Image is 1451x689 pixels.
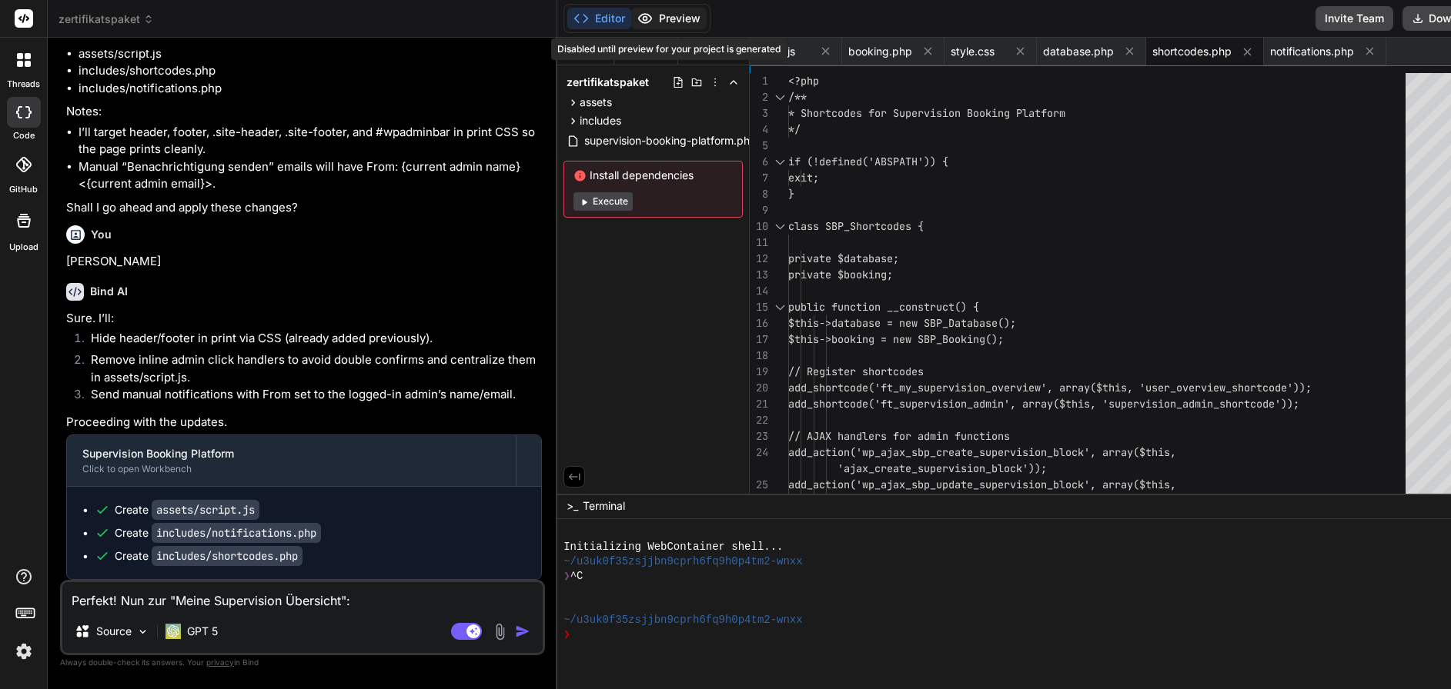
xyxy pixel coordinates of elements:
span: supervision-booking-platform.php [583,131,758,150]
span: zertifikatspaket [567,75,649,90]
li: Remove inline admin click handlers to avoid double confirms and centralize them in assets/script.js. [79,351,542,386]
div: 1 [750,73,768,89]
span: class SBP_Shortcodes { [788,219,924,233]
span: ~/u3uk0f35zsjjbn9cprh6fq9h0p4tm2-wnxx [563,613,802,627]
span: add_shortcode('ft_my_supervision_overview' [788,381,1047,394]
div: 11 [750,235,768,251]
div: 3 [750,105,768,121]
code: includes/shortcodes.php [152,546,303,566]
div: Create [115,548,303,564]
label: threads [7,78,40,91]
span: shortcodes.php [1152,44,1232,59]
span: <?php [788,74,819,88]
h6: Bind AI [90,284,128,299]
div: 15 [750,299,768,315]
p: GPT 5 [187,624,218,639]
p: Sure. I’ll: [66,310,542,328]
div: 8 [750,186,768,202]
span: Terminal [583,498,625,514]
div: 20 [750,380,768,396]
p: Shall I go ahead and apply these changes? [66,199,542,217]
li: Send manual notifications with From set to the logged-in admin’s name/email. [79,386,542,408]
img: attachment [491,623,509,641]
span: // Register shortcodes [788,364,924,378]
p: Notes: [66,103,542,121]
button: Invite Team [1316,6,1393,31]
div: 18 [750,348,768,364]
button: Editor [567,8,631,29]
span: ^C [570,569,583,584]
textarea: Perfekt! Nun zur "Meine Supervision Übersicht": [62,582,543,610]
span: ~/u3uk0f35zsjjbn9cprh6fq9h0p4tm2-wnxx [563,554,802,569]
div: 16 [750,315,768,331]
div: Click to collapse the range. [770,154,790,170]
div: Supervision Booking Platform [82,446,500,461]
label: Upload [9,241,38,254]
div: 2 [750,89,768,105]
code: assets/script.js [152,500,259,520]
h6: You [91,227,112,242]
li: Manual “Benachrichtigung senden” emails will have From: {current admin name} <{current admin emai... [79,158,542,193]
span: , array($this, 'user_overview_shortcode')); [1047,381,1312,394]
span: y($this, 'supervision_admin_shortcode')); [1047,397,1299,411]
span: _block', array($this, [1047,445,1176,459]
span: Initializing WebContainer shell... [563,540,783,554]
button: Execute [573,192,633,211]
img: GPT 5 [165,624,181,639]
span: add_action('wp_ajax_sbp_update_supervision [788,478,1047,491]
label: GitHub [9,183,38,196]
span: add_action('wp_ajax_sbp_create_supervision [788,445,1047,459]
span: ❯ [563,569,570,584]
div: 14 [750,283,768,299]
div: 24 [750,444,768,461]
div: 25 [750,477,768,493]
button: Supervision Booking PlatformClick to open Workbench [67,435,516,486]
div: 10 [750,218,768,235]
div: Click to collapse the range. [770,299,790,315]
span: // AJAX handlers for admin functions [788,429,1010,443]
span: assets [580,95,612,110]
p: Proceeding with the updates. [66,414,542,431]
span: } [788,187,794,201]
span: exit; [788,171,819,185]
img: icon [515,624,530,639]
span: if (!defined('ABSPATH')) { [788,155,948,168]
span: includes [580,113,621,128]
div: 22 [750,412,768,428]
span: ❯ [563,627,570,642]
span: $this->database = new SBP_Database(); [788,316,1016,330]
li: I’ll target header, footer, .site-header, .site-footer, and #wpadminbar in print CSS so the page ... [79,124,542,158]
div: 7 [750,170,768,186]
div: 21 [750,396,768,412]
div: 19 [750,364,768,380]
div: Click to open Workbench [82,463,500,475]
span: Install dependencies [573,168,733,183]
button: Preview [631,8,707,29]
span: private $booking; [788,268,893,281]
span: booking.php [848,44,912,59]
span: add_shortcode('ft_supervision_admin', arra [788,397,1047,411]
img: settings [11,638,37,664]
div: 13 [750,267,768,283]
div: 4 [750,121,768,138]
div: Click to collapse the range. [770,218,790,235]
li: assets/script.js [79,45,542,63]
div: 12 [750,251,768,267]
p: Always double-check its answers. Your in Bind [60,655,545,670]
div: 17 [750,331,768,348]
div: Create [115,525,321,541]
code: includes/notifications.php [152,523,321,543]
span: database.php [1043,44,1114,59]
span: public function __construct() { [788,300,979,314]
li: includes/shortcodes.php [79,62,542,80]
span: style.css [951,44,995,59]
label: code [13,129,35,142]
span: notifications.php [1270,44,1354,59]
img: Pick Models [136,625,149,638]
span: * Shortcodes for Supervision Booking Platform [788,106,1065,120]
span: _block', array($this, [1047,478,1176,491]
div: Create [115,502,259,518]
span: private $database; [788,251,899,265]
div: 23 [750,428,768,444]
div: 9 [750,202,768,218]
